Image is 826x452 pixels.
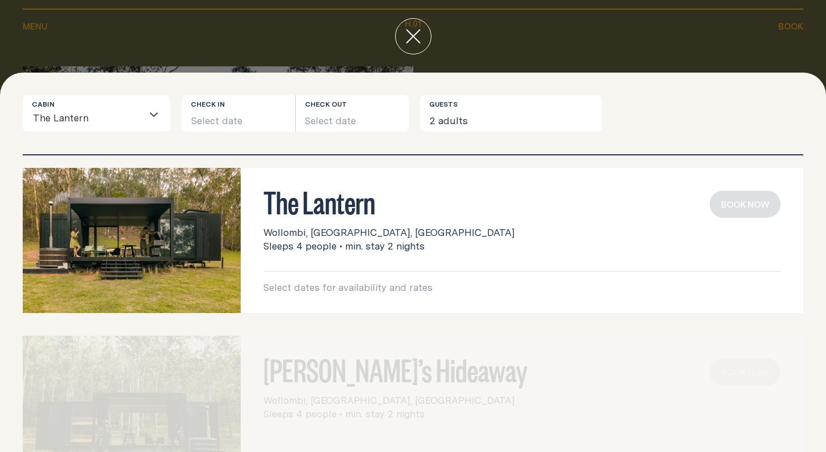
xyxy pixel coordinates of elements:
p: Select dates for availability and rates [263,281,781,294]
button: book now [710,191,781,218]
input: Search for option [89,107,142,131]
span: Wollombi, [GEOGRAPHIC_DATA], [GEOGRAPHIC_DATA] [263,226,514,239]
button: close [395,18,431,54]
button: 2 adults [420,95,602,132]
span: The Lantern [32,105,89,131]
button: Select date [182,95,295,132]
span: Sleeps 4 people • min. stay 2 nights [263,239,425,253]
div: Search for option [23,95,170,132]
h3: The Lantern [263,191,781,212]
label: Guests [429,100,458,109]
button: Select date [296,95,409,132]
